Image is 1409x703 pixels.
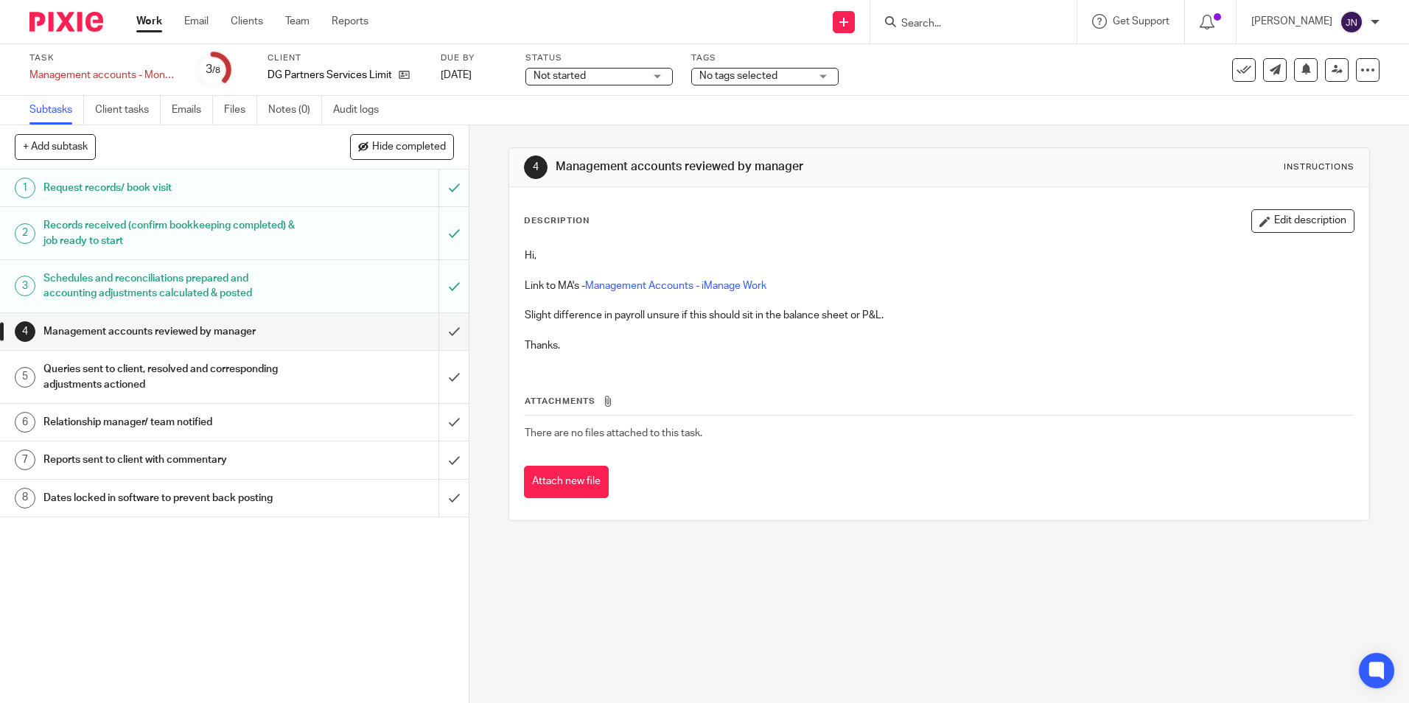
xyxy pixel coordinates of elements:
a: Audit logs [333,96,390,125]
a: Team [285,14,310,29]
a: Emails [172,96,213,125]
img: svg%3E [1340,10,1363,34]
div: 4 [15,321,35,342]
h1: Schedules and reconciliations prepared and accounting adjustments calculated & posted [43,267,297,305]
a: Subtasks [29,96,84,125]
h1: Management accounts reviewed by manager [556,159,971,175]
button: Edit description [1251,209,1354,233]
label: Client [268,52,422,64]
span: Hide completed [372,141,446,153]
a: Client tasks [95,96,161,125]
div: 6 [15,412,35,433]
span: Attachments [525,397,595,405]
label: Status [525,52,673,64]
div: 1 [15,178,35,198]
div: 3 [206,61,220,78]
button: Attach new file [524,466,609,499]
span: No tags selected [699,71,777,81]
button: + Add subtask [15,134,96,159]
h1: Request records/ book visit [43,177,297,199]
label: Task [29,52,177,64]
h1: Relationship manager/ team notified [43,411,297,433]
a: Email [184,14,209,29]
a: Reports [332,14,368,29]
p: DG Partners Services Limited [268,68,391,83]
p: Link to MA's - [525,279,1353,293]
h1: Dates locked in software to prevent back posting [43,487,297,509]
img: Pixie [29,12,103,32]
small: /8 [212,66,220,74]
span: Get Support [1113,16,1169,27]
label: Due by [441,52,507,64]
div: 5 [15,367,35,388]
span: [DATE] [441,70,472,80]
p: Thanks. [525,338,1353,353]
div: 8 [15,488,35,508]
span: There are no files attached to this task. [525,428,702,438]
a: Management Accounts - iManage Work [585,281,766,291]
h1: Records received (confirm bookkeeping completed) & job ready to start [43,214,297,252]
p: Slight difference in payroll unsure if this should sit in the balance sheet or P&L. [525,308,1353,323]
div: 4 [524,155,548,179]
a: Notes (0) [268,96,322,125]
p: [PERSON_NAME] [1251,14,1332,29]
p: Description [524,215,590,227]
label: Tags [691,52,839,64]
h1: Reports sent to client with commentary [43,449,297,471]
div: 2 [15,223,35,244]
div: 3 [15,276,35,296]
div: Instructions [1284,161,1354,173]
a: Files [224,96,257,125]
h1: Management accounts reviewed by manager [43,321,297,343]
div: Management accounts - Monthly [29,68,177,83]
a: Work [136,14,162,29]
p: Hi, [525,248,1353,263]
h1: Queries sent to client, resolved and corresponding adjustments actioned [43,358,297,396]
div: 7 [15,450,35,470]
span: Not started [534,71,586,81]
a: Clients [231,14,263,29]
input: Search [900,18,1032,31]
button: Hide completed [350,134,454,159]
